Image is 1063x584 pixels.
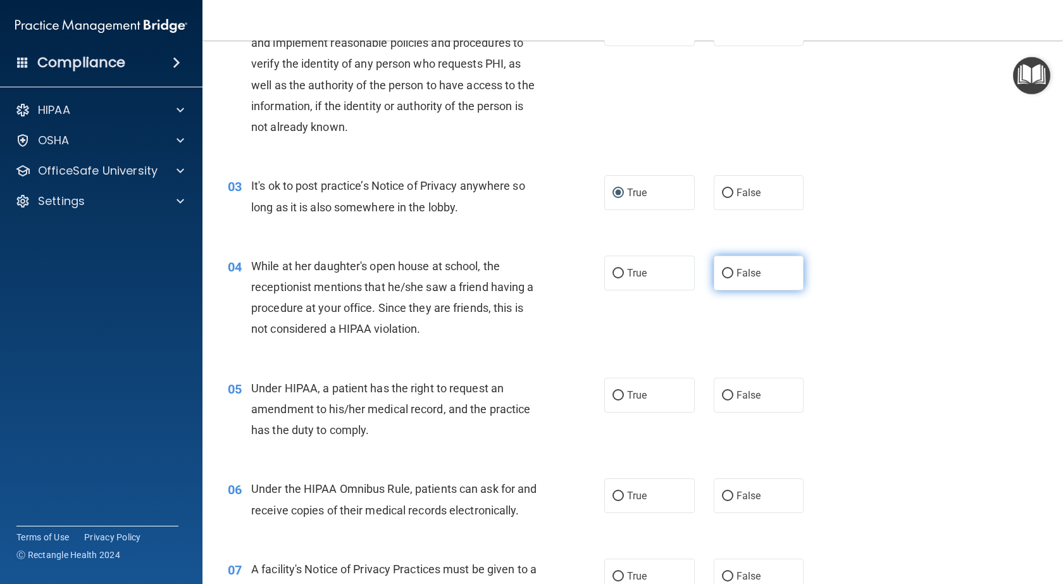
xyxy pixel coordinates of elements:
input: False [722,391,733,401]
input: True [612,492,624,501]
span: False [737,267,761,279]
span: 04 [228,259,242,275]
span: True [627,187,647,199]
span: It's ok to post practice’s Notice of Privacy anywhere so long as it is also somewhere in the lobby. [251,179,525,213]
span: False [737,570,761,582]
span: 03 [228,179,242,194]
p: OSHA [38,133,70,148]
button: Open Resource Center [1013,57,1050,94]
input: False [722,269,733,278]
span: False [737,490,761,502]
span: While at her daughter's open house at school, the receptionist mentions that he/she saw a friend ... [251,259,534,336]
input: False [722,572,733,581]
a: Terms of Use [16,531,69,544]
a: HIPAA [15,103,184,118]
p: Settings [38,194,85,209]
input: True [612,391,624,401]
input: True [612,189,624,198]
input: True [612,269,624,278]
span: False [737,187,761,199]
p: HIPAA [38,103,70,118]
span: False [737,389,761,401]
span: 06 [228,482,242,497]
input: False [722,189,733,198]
img: PMB logo [15,13,187,39]
span: Under HIPAA, a patient has the right to request an amendment to his/her medical record, and the p... [251,382,530,437]
p: OfficeSafe University [38,163,158,178]
a: OSHA [15,133,184,148]
span: True [627,570,647,582]
a: Privacy Policy [84,531,141,544]
span: Ⓒ Rectangle Health 2024 [16,549,120,561]
span: True [627,490,647,502]
iframe: Drift Widget Chat Controller [1000,497,1048,545]
span: Under the HIPAA Omnibus Rule, patients can ask for and receive copies of their medical records el... [251,482,537,516]
input: False [722,492,733,501]
h4: Compliance [37,54,125,71]
input: True [612,572,624,581]
span: 05 [228,382,242,397]
a: OfficeSafe University [15,163,184,178]
span: True [627,389,647,401]
span: 07 [228,562,242,578]
a: Settings [15,194,184,209]
span: True [627,267,647,279]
